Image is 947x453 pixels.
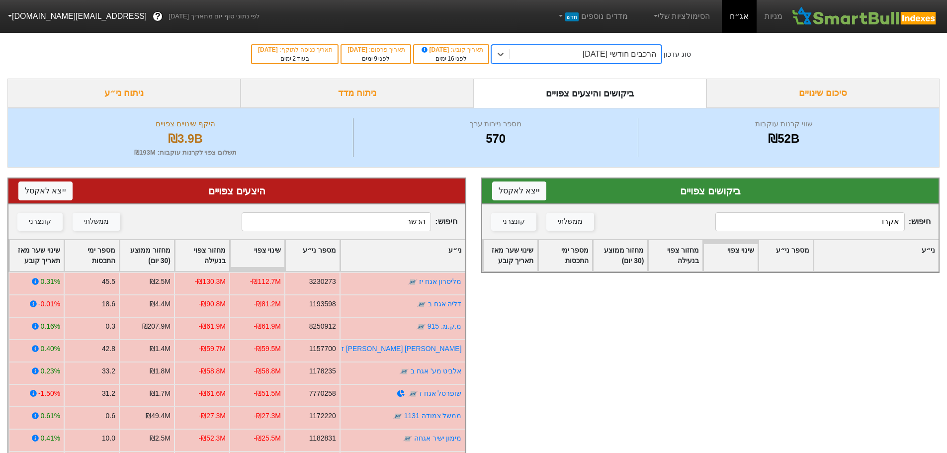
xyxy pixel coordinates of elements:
[106,321,115,332] div: 0.3
[342,345,461,353] a: [PERSON_NAME] [PERSON_NAME] ז
[664,49,691,60] div: סוג עדכון
[417,299,427,309] img: tase link
[150,276,171,287] div: ₪2.5M
[102,299,115,309] div: 18.6
[250,276,281,287] div: -₪112.7M
[199,433,226,444] div: -₪52.3M
[254,299,281,309] div: -₪81.2M
[703,240,758,271] div: Toggle SortBy
[408,389,418,399] img: tase link
[492,183,929,198] div: ביקושים צפויים
[199,299,226,309] div: -₪90.8M
[195,276,226,287] div: -₪130.3M
[199,411,226,421] div: -₪27.3M
[420,389,462,397] a: שופרסל אגח ז
[169,11,259,21] span: לפי נתוני סוף יום מתאריך [DATE]
[150,366,171,376] div: ₪1.8M
[416,322,426,332] img: tase link
[641,118,927,130] div: שווי קרנות עוקבות
[102,344,115,354] div: 42.8
[538,240,593,271] div: Toggle SortBy
[399,366,409,376] img: tase link
[65,240,119,271] div: Toggle SortBy
[565,12,579,21] span: חדש
[715,212,931,231] span: חיפוש :
[790,6,939,26] img: SmartBull
[474,79,707,108] div: ביקושים והיצעים צפויים
[102,433,115,444] div: 10.0
[503,216,525,227] div: קונצרני
[648,6,714,26] a: הסימולציות שלי
[150,433,171,444] div: ₪2.5M
[84,216,109,227] div: ממשלתי
[254,344,281,354] div: -₪59.5M
[309,411,336,421] div: 1172220
[7,79,241,108] div: ניתוח ני״ע
[73,213,120,231] button: ממשלתי
[715,212,905,231] input: 97 רשומות...
[150,299,171,309] div: ₪4.4M
[309,433,336,444] div: 1182831
[546,213,594,231] button: ממשלתי
[648,240,702,271] div: Toggle SortBy
[257,54,333,63] div: בעוד ימים
[175,240,229,271] div: Toggle SortBy
[254,433,281,444] div: -₪25.5M
[146,411,171,421] div: ₪49.4M
[242,212,457,231] span: חיפוש :
[309,388,336,399] div: 7770258
[483,240,537,271] div: Toggle SortBy
[142,321,171,332] div: ₪207.9M
[419,54,483,63] div: לפני ימים
[309,344,336,354] div: 1157700
[814,240,939,271] div: Toggle SortBy
[29,216,51,227] div: קונצרני
[20,118,350,130] div: היקף שינויים צפויים
[254,321,281,332] div: -₪61.9M
[347,46,369,53] span: [DATE]
[199,366,226,376] div: -₪58.8M
[17,213,63,231] button: קונצרני
[120,240,174,271] div: Toggle SortBy
[491,213,536,231] button: קונצרני
[41,344,60,354] div: 0.40%
[492,181,546,200] button: ייצא לאקסל
[419,277,462,285] a: מליסרון אגח יז
[374,55,377,62] span: 9
[285,240,340,271] div: Toggle SortBy
[420,46,451,53] span: [DATE]
[102,366,115,376] div: 33.2
[199,344,226,354] div: -₪59.7M
[102,276,115,287] div: 45.5
[254,411,281,421] div: -₪27.3M
[155,10,161,23] span: ?
[20,130,350,148] div: ₪3.9B
[706,79,940,108] div: סיכום שינויים
[20,148,350,158] div: תשלום צפוי לקרנות עוקבות : ₪193M
[346,45,405,54] div: תאריך פרסום :
[404,412,462,420] a: ממשל צמודה 1131
[102,388,115,399] div: 31.2
[411,367,461,375] a: אלביט מע' אגח ב
[309,276,336,287] div: 3230273
[292,55,296,62] span: 2
[553,6,632,26] a: מדדים נוספיםחדש
[558,216,583,227] div: ממשלתי
[41,321,60,332] div: 0.16%
[419,45,483,54] div: תאריך קובע :
[241,79,474,108] div: ניתוח מדד
[428,300,462,308] a: דליה אגח ב
[150,344,171,354] div: ₪1.4M
[356,118,636,130] div: מספר ניירות ערך
[393,411,403,421] img: tase link
[41,433,60,444] div: 0.41%
[254,388,281,399] div: -₪51.5M
[593,240,647,271] div: Toggle SortBy
[309,299,336,309] div: 1193598
[41,276,60,287] div: 0.31%
[41,411,60,421] div: 0.61%
[150,388,171,399] div: ₪1.7M
[199,388,226,399] div: -₪61.6M
[106,411,115,421] div: 0.6
[257,45,333,54] div: תאריך כניסה לתוקף :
